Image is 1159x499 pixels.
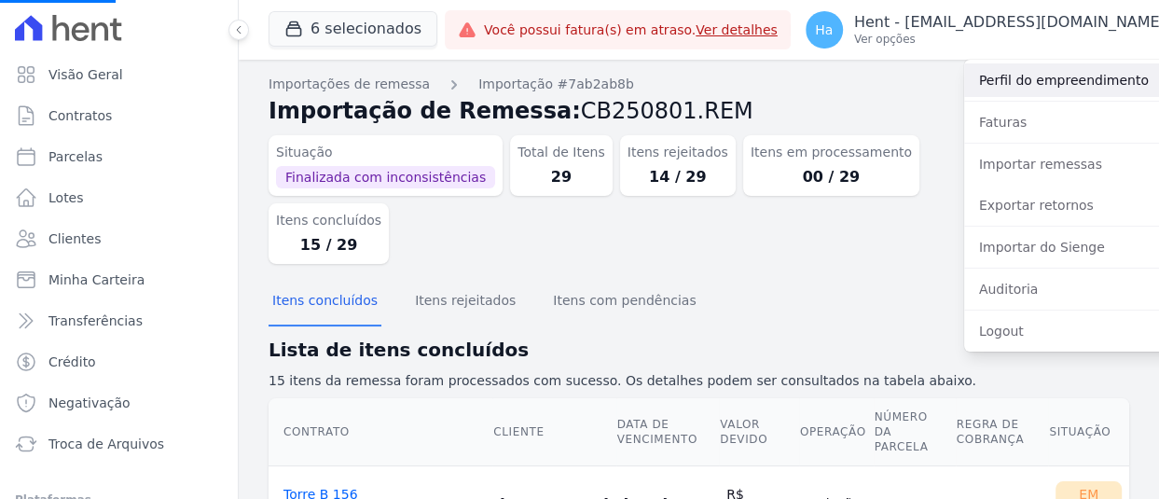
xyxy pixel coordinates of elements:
[276,211,381,230] dt: Itens concluídos
[628,143,728,162] dt: Itens rejeitados
[751,143,912,162] dt: Itens em processamento
[48,229,101,248] span: Clientes
[492,398,615,466] th: Cliente
[48,188,84,207] span: Lotes
[48,312,143,330] span: Transferências
[7,343,230,381] a: Crédito
[269,398,492,466] th: Contrato
[7,97,230,134] a: Contratos
[48,106,112,125] span: Contratos
[269,336,1129,364] h2: Lista de itens concluídos
[815,23,833,36] span: Ha
[1048,398,1129,466] th: Situação
[484,21,778,40] span: Você possui fatura(s) em atraso.
[7,138,230,175] a: Parcelas
[956,398,1049,466] th: Regra de Cobrança
[48,353,96,371] span: Crédito
[696,22,778,37] a: Ver detalhes
[276,166,495,188] span: Finalizada com inconsistências
[7,220,230,257] a: Clientes
[7,56,230,93] a: Visão Geral
[616,398,720,466] th: Data de Vencimento
[411,278,519,326] button: Itens rejeitados
[7,384,230,422] a: Negativação
[48,435,164,453] span: Troca de Arquivos
[269,75,430,94] a: Importações de remessa
[276,143,495,162] dt: Situação
[517,166,605,188] dd: 29
[7,179,230,216] a: Lotes
[48,394,131,412] span: Negativação
[719,398,799,466] th: Valor devido
[478,75,634,94] a: Importação #7ab2ab8b
[269,278,381,326] button: Itens concluídos
[7,261,230,298] a: Minha Carteira
[874,398,956,466] th: Número da Parcela
[269,371,1129,391] p: 15 itens da remessa foram processados com sucesso. Os detalhes podem ser consultados na tabela ab...
[7,425,230,463] a: Troca de Arquivos
[269,94,1129,128] h2: Importação de Remessa:
[269,11,437,47] button: 6 selecionados
[799,398,874,466] th: Operação
[269,75,1129,94] nav: Breadcrumb
[517,143,605,162] dt: Total de Itens
[48,270,145,289] span: Minha Carteira
[7,302,230,340] a: Transferências
[276,234,381,256] dd: 15 / 29
[581,98,753,124] span: CB250801.REM
[751,166,912,188] dd: 00 / 29
[48,65,123,84] span: Visão Geral
[628,166,728,188] dd: 14 / 29
[549,278,699,326] button: Itens com pendências
[48,147,103,166] span: Parcelas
